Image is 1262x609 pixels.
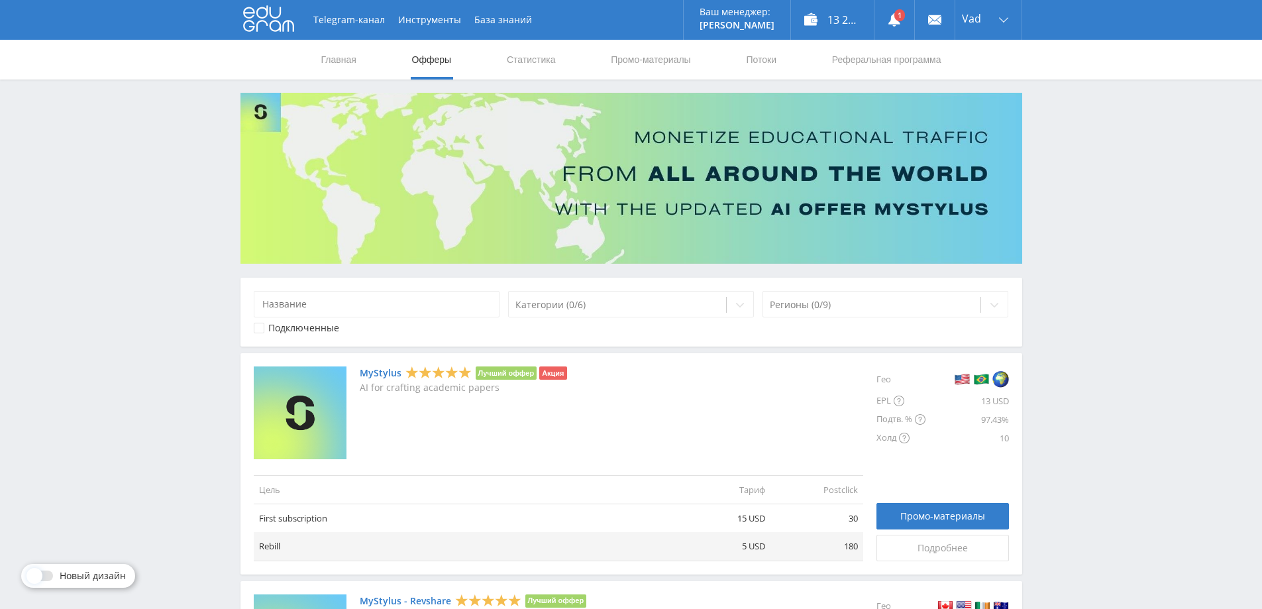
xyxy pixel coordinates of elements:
[700,20,774,30] p: [PERSON_NAME]
[700,7,774,17] p: Ваш менеджер:
[900,511,985,522] span: Промо-материалы
[876,366,925,392] div: Гео
[476,366,537,380] li: Лучший оффер
[925,410,1009,429] div: 97.43%
[525,594,587,608] li: Лучший оффер
[678,504,770,533] td: 15 USD
[876,535,1009,561] a: Подробнее
[254,366,346,459] img: MyStylus
[60,571,126,581] span: Новый дизайн
[360,368,401,378] a: MyStylus
[876,503,1009,529] a: Промо-материалы
[455,593,521,607] div: 5 Stars
[925,392,1009,410] div: 13 USD
[539,366,566,380] li: Акция
[360,596,451,606] a: MyStylus - Revshare
[320,40,358,80] a: Главная
[678,532,770,561] td: 5 USD
[918,543,968,553] span: Подробнее
[254,291,500,317] input: Название
[405,366,472,380] div: 5 Stars
[609,40,692,80] a: Промо-материалы
[770,475,863,504] td: Postclick
[770,532,863,561] td: 180
[876,410,925,429] div: Подтв. %
[411,40,453,80] a: Офферы
[962,13,981,24] span: Vad
[876,429,925,447] div: Холд
[254,532,678,561] td: Rebill
[254,475,678,504] td: Цель
[678,475,770,504] td: Тариф
[268,323,339,333] div: Подключенные
[505,40,557,80] a: Статистика
[745,40,778,80] a: Потоки
[831,40,943,80] a: Реферальная программа
[360,382,567,393] p: AI for crafting academic papers
[770,504,863,533] td: 30
[240,93,1022,264] img: Banner
[876,392,925,410] div: EPL
[254,504,678,533] td: First subscription
[925,429,1009,447] div: 10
